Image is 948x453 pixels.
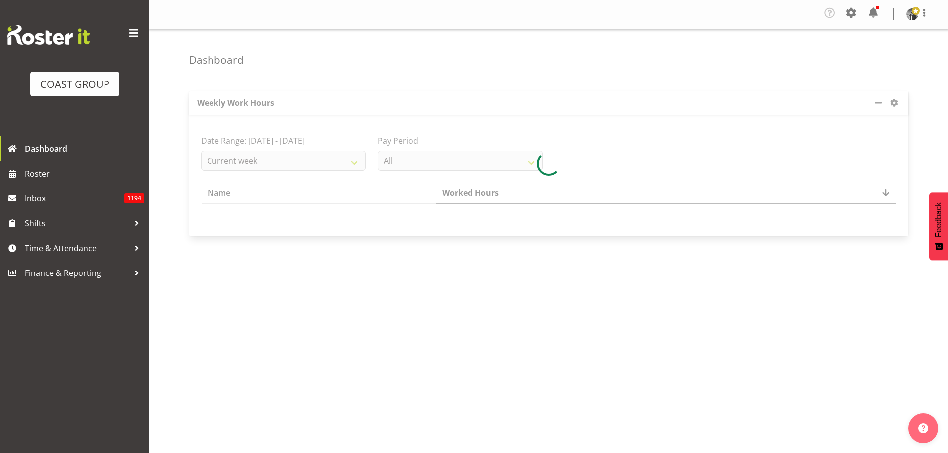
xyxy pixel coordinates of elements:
span: Dashboard [25,141,144,156]
h4: Dashboard [189,54,244,66]
button: Feedback - Show survey [929,192,948,260]
span: Feedback [934,202,943,237]
span: 1194 [124,193,144,203]
span: Time & Attendance [25,241,129,256]
img: stefaan-simons7cdb5eda7cf2d86be9a9309e83275074.png [906,8,918,20]
div: COAST GROUP [40,77,109,91]
span: Roster [25,166,144,181]
img: Rosterit website logo [7,25,90,45]
span: Inbox [25,191,124,206]
img: help-xxl-2.png [918,423,928,433]
span: Shifts [25,216,129,231]
span: Finance & Reporting [25,266,129,280]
